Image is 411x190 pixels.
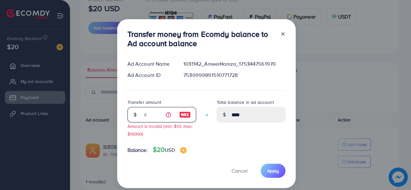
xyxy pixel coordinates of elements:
div: 7530999891510771728 [178,71,290,79]
img: image [179,111,191,119]
button: Cancel [223,164,256,178]
span: Balance: [127,146,148,154]
div: Ad Account Name [122,60,179,68]
img: image [180,147,187,153]
span: Apply [267,168,279,174]
div: 1031142_AmeerHamza_1753447561970 [178,60,290,68]
h4: $20 [153,146,187,154]
label: Total balance in ad account [217,99,274,105]
div: Ad Account ID [122,71,179,79]
small: Amount is invalid (min: $10, max: $10000) [127,123,193,136]
h3: Transfer money from Ecomdy balance to Ad account balance [127,29,275,48]
span: USD [165,146,175,153]
button: Apply [261,164,285,178]
span: Cancel [232,167,248,174]
label: Transfer amount [127,99,161,105]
